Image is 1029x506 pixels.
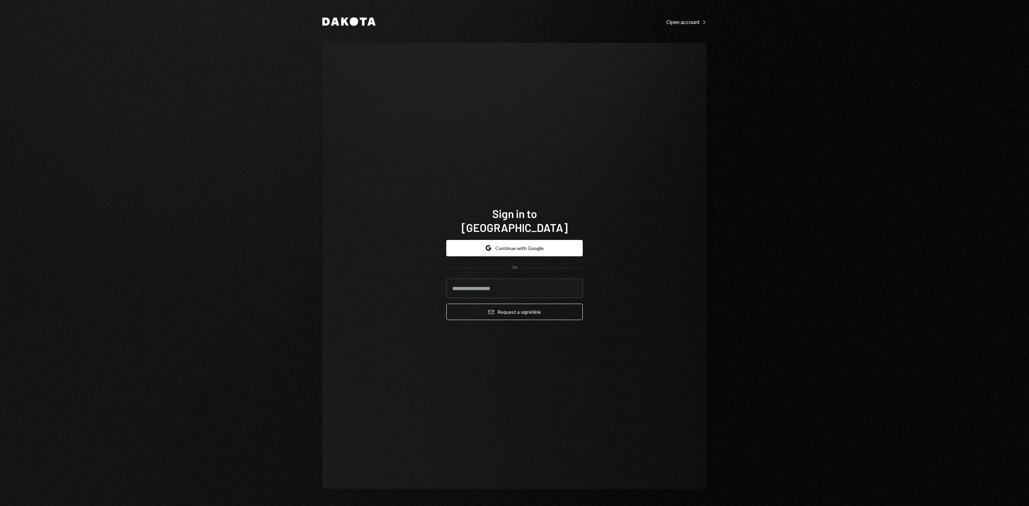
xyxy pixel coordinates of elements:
div: OR [512,265,518,271]
a: Open account [666,18,707,25]
h1: Sign in to [GEOGRAPHIC_DATA] [446,207,583,234]
button: Request a signinlink [446,304,583,320]
button: Continue with Google [446,240,583,256]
